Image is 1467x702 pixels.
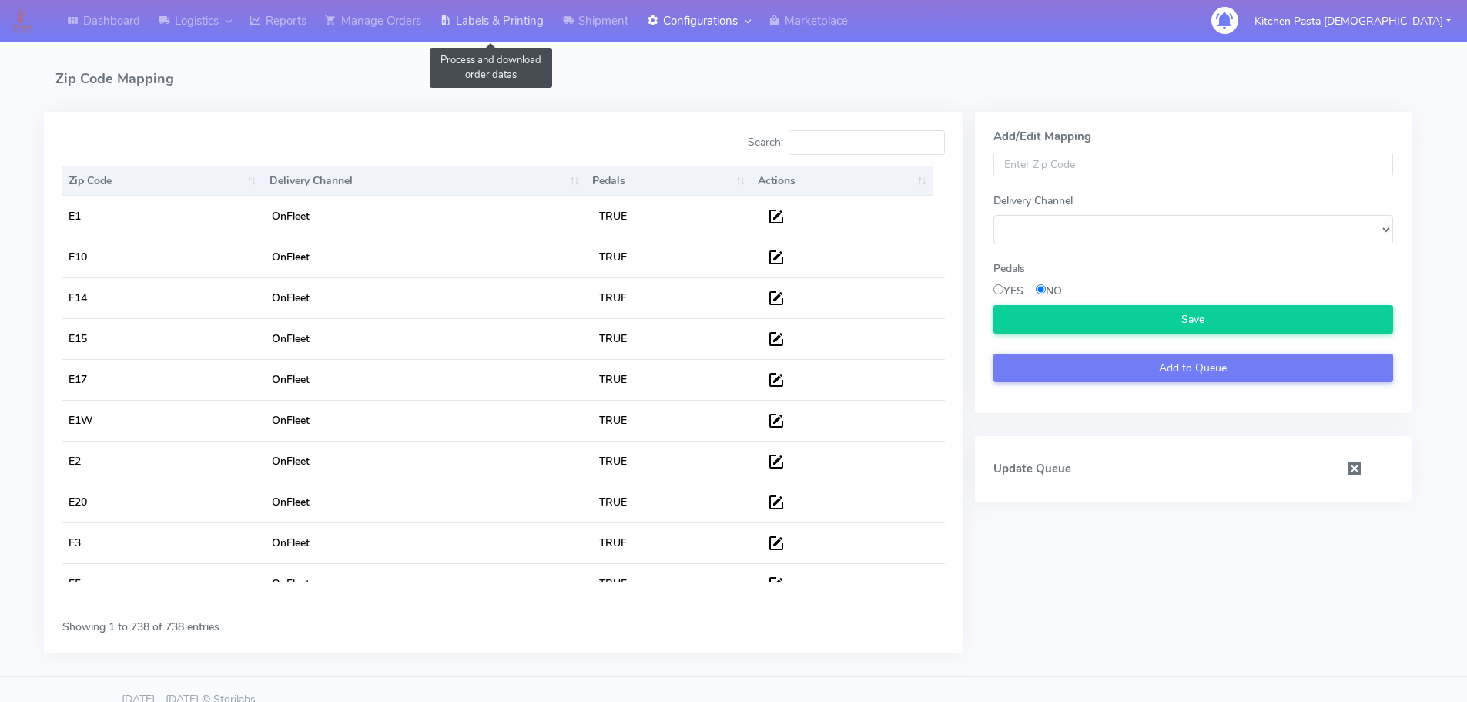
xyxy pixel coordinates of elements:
td: E2 [62,441,266,482]
td: OnFleet [266,196,593,237]
td: OnFleet [266,441,593,482]
td: E10 [62,237,266,277]
td: OnFleet [266,522,593,563]
td: E20 [62,482,266,522]
th: Delivery Channel: activate to sort column ascending [263,166,586,196]
td: TRUE [593,318,762,359]
td: E15 [62,318,266,359]
button: Add to Queue [993,354,1393,382]
input: NO [1036,284,1046,294]
td: TRUE [593,400,762,441]
td: TRUE [593,359,762,400]
th: Pedals: activate to sort column ascending [586,166,752,196]
button: Kitchen Pasta [DEMOGRAPHIC_DATA] [1243,5,1462,37]
div: Showing 1 to 738 of 738 entries [62,610,417,635]
td: TRUE [593,563,762,604]
input: Enter Zip Code [993,153,1393,177]
td: E14 [62,277,266,318]
td: TRUE [593,522,762,563]
button: Save [993,305,1393,334]
td: OnFleet [266,359,593,400]
label: Pedals [993,260,1025,277]
td: E17 [62,359,266,400]
h5: Update Queue [982,462,1334,475]
td: E3 [62,522,266,563]
td: OnFleet [266,318,593,359]
h4: Zip Code Mapping [55,46,1412,112]
label: YES [993,283,1023,299]
td: TRUE [593,277,762,318]
input: Search: [789,130,945,155]
label: Delivery Channel [993,193,1073,209]
td: TRUE [593,441,762,482]
th: Zip Code: activate to sort column ascending [62,166,263,196]
th: Actions: activate to sort column ascending [752,166,933,196]
label: Search: [748,130,945,155]
td: OnFleet [266,277,593,318]
input: YES [993,284,1003,294]
td: OnFleet [266,237,593,277]
td: E5 [62,563,266,604]
td: OnFleet [266,563,593,604]
td: TRUE [593,237,762,277]
td: OnFleet [266,482,593,522]
td: TRUE [593,482,762,522]
td: E1W [62,400,266,441]
td: TRUE [593,196,762,237]
td: OnFleet [266,400,593,441]
td: E1 [62,196,266,237]
label: NO [1036,283,1062,299]
h5: Add/Edit Mapping [993,130,1393,143]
